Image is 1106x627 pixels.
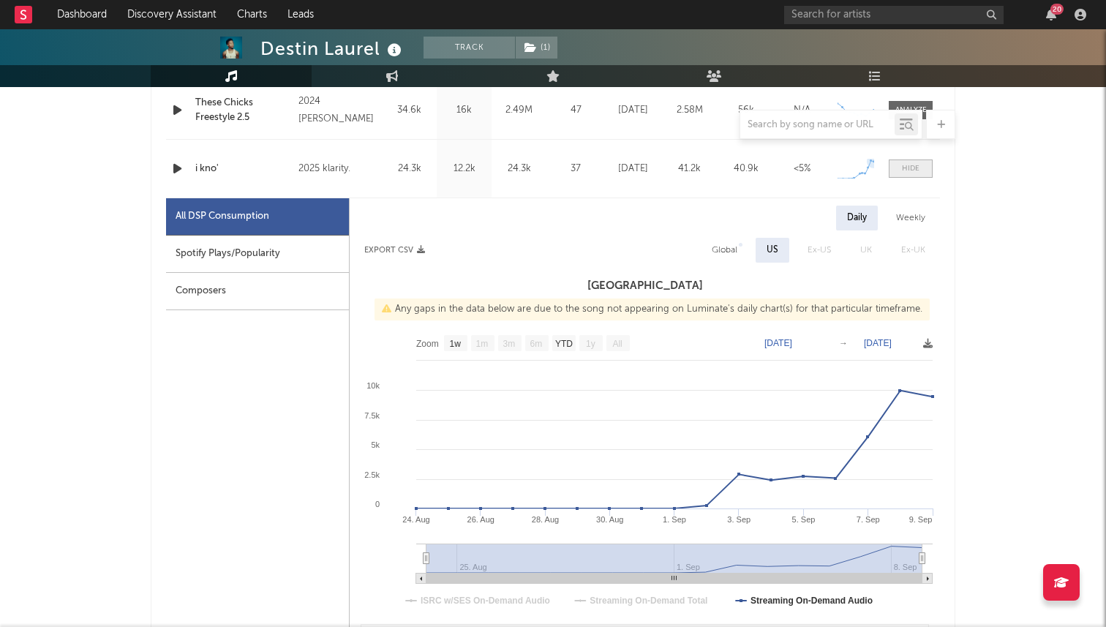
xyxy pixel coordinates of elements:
div: 24.3k [385,162,433,176]
text: 7. Sep [857,515,880,524]
h3: [GEOGRAPHIC_DATA] [350,277,940,295]
text: 3m [503,339,516,349]
text: Streaming On-Demand Audio [750,596,873,606]
div: <5% [778,162,827,176]
text: 7.5k [364,411,380,420]
div: [DATE] [609,103,658,118]
div: 41.2k [665,162,714,176]
div: Weekly [885,206,936,230]
button: Track [424,37,515,59]
text: 24. Aug [402,515,429,524]
text: 1m [476,339,489,349]
input: Search by song name or URL [740,119,895,131]
text: 30. Aug [596,515,623,524]
div: 2.58M [665,103,714,118]
input: Search for artists [784,6,1004,24]
div: Composers [166,273,349,310]
div: 56k [721,103,770,118]
div: 34.6k [385,103,433,118]
button: Export CSV [364,246,425,255]
div: Global [712,241,737,259]
text: 2.5k [364,470,380,479]
div: N/A [778,103,827,118]
div: Destin Laurel [260,37,405,61]
text: 5. Sep [792,515,816,524]
div: Any gaps in the data below are due to the song not appearing on Luminate's daily chart(s) for tha... [375,299,930,320]
div: All DSP Consumption [166,198,349,236]
button: 20 [1046,9,1056,20]
div: 2024 [PERSON_NAME] [298,93,378,128]
text: 6m [530,339,543,349]
text: 28. Aug [532,515,559,524]
a: i kno' [195,162,291,176]
a: These Chicks Freestyle 2.5 [195,96,291,124]
div: Spotify Plays/Popularity [166,236,349,273]
text: 1w [450,339,462,349]
div: Daily [836,206,878,230]
text: 1y [586,339,595,349]
text: 26. Aug [467,515,494,524]
text: ISRC w/SES On-Demand Audio [421,596,550,606]
div: 20 [1050,4,1064,15]
div: 2025 klarity. [298,160,378,178]
text: [DATE] [764,338,792,348]
text: 3. Sep [727,515,750,524]
div: 47 [550,103,601,118]
text: 10k [366,381,380,390]
text: Zoom [416,339,439,349]
button: (1) [516,37,557,59]
div: 40.9k [721,162,770,176]
text: [DATE] [864,338,892,348]
div: 37 [550,162,601,176]
text: → [839,338,848,348]
text: 5k [371,440,380,449]
div: All DSP Consumption [176,208,269,225]
div: 24.3k [495,162,543,176]
div: 2.49M [495,103,543,118]
div: 16k [440,103,488,118]
div: [DATE] [609,162,658,176]
text: All [612,339,622,349]
text: YTD [555,339,573,349]
div: 12.2k [440,162,488,176]
text: 9. Sep [909,515,933,524]
text: 1. Sep [663,515,686,524]
text: Streaming On-Demand Total [590,596,707,606]
div: US [767,241,778,259]
text: 0 [375,500,380,508]
span: ( 1 ) [515,37,558,59]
